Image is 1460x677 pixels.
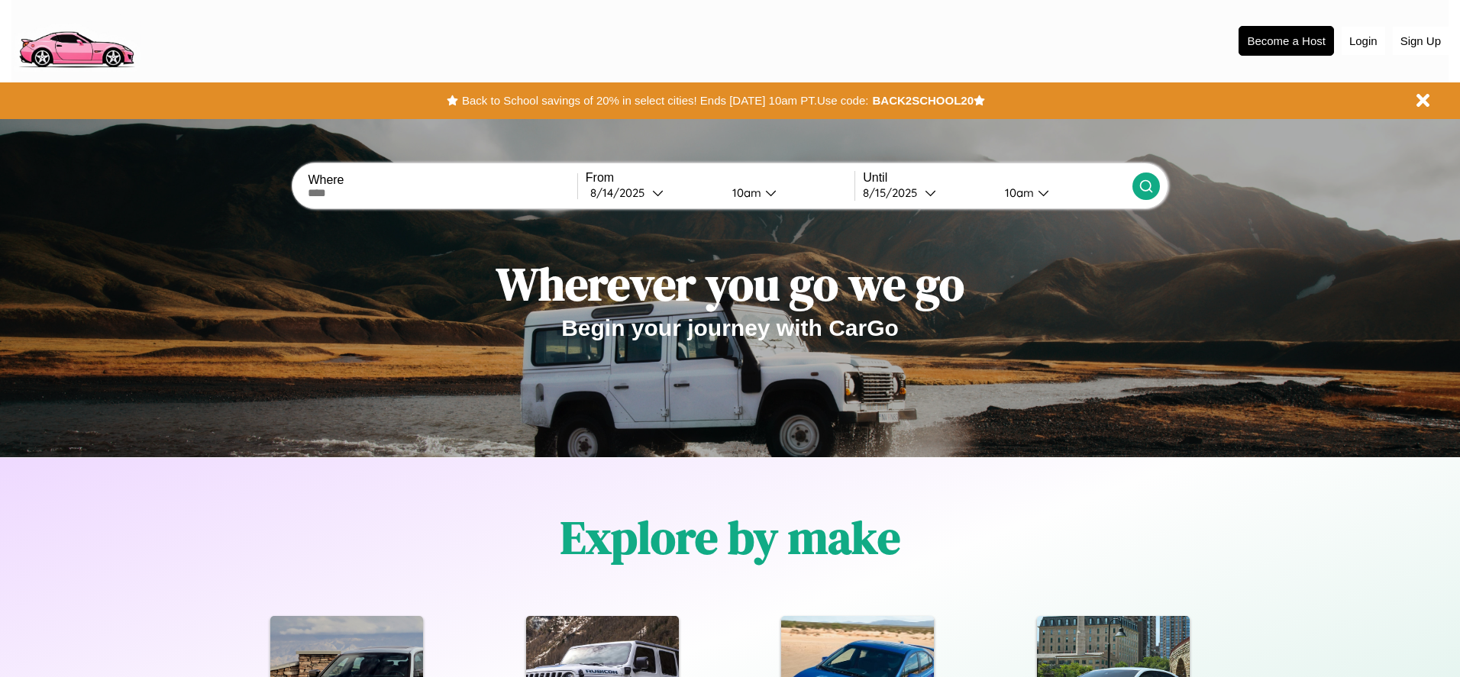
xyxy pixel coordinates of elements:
button: Sign Up [1393,27,1449,55]
label: From [586,171,854,185]
button: 10am [993,185,1132,201]
label: Where [308,173,577,187]
div: 8 / 14 / 2025 [590,185,652,200]
img: logo [11,8,141,72]
div: 8 / 15 / 2025 [863,185,925,200]
label: Until [863,171,1132,185]
div: 10am [997,185,1038,200]
button: 10am [720,185,854,201]
h1: Explore by make [560,506,900,569]
button: 8/14/2025 [586,185,720,201]
button: Back to School savings of 20% in select cities! Ends [DATE] 10am PT.Use code: [458,90,872,111]
b: BACK2SCHOOL20 [872,94,974,107]
button: Login [1342,27,1385,55]
div: 10am [725,185,765,200]
button: Become a Host [1239,26,1334,56]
